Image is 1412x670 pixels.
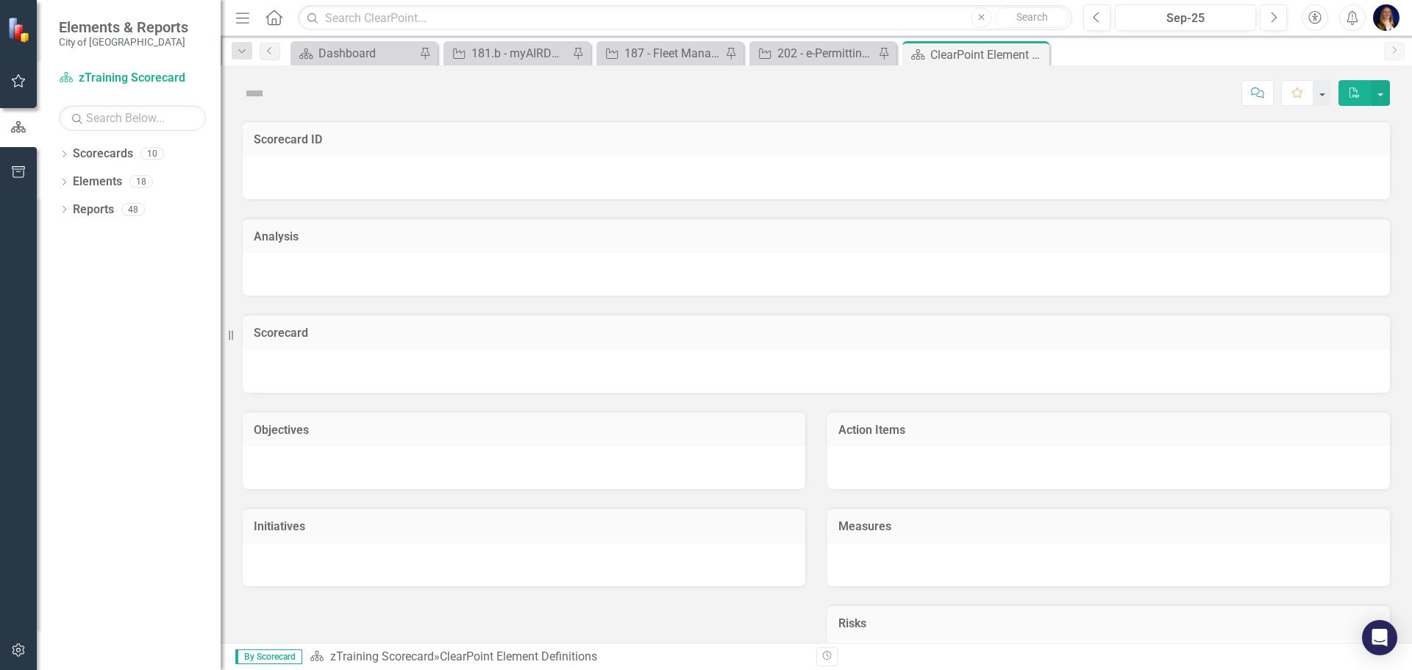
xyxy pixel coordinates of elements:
[73,146,133,163] a: Scorecards
[59,18,188,36] span: Elements & Reports
[73,202,114,218] a: Reports
[995,7,1069,28] button: Search
[838,520,1379,533] h3: Measures
[838,617,1379,630] h3: Risks
[1016,11,1048,23] span: Search
[1120,10,1251,27] div: Sep-25
[930,46,1046,64] div: ClearPoint Element Definitions
[59,70,206,87] a: zTraining Scorecard
[318,44,416,63] div: Dashboard
[73,174,122,190] a: Elements
[440,649,597,663] div: ClearPoint Element Definitions
[1362,620,1397,655] div: Open Intercom Messenger
[235,649,302,664] span: By Scorecard
[298,5,1072,31] input: Search ClearPoint...
[59,36,188,48] small: City of [GEOGRAPHIC_DATA]
[254,424,794,437] h3: Objectives
[600,44,721,63] a: 187 - Fleet Management
[471,44,568,63] div: 181.b - myAIRDRIE redevelopment
[254,520,794,533] h3: Initiatives
[777,44,874,63] div: 202 - e-Permitting Planning
[624,44,721,63] div: 187 - Fleet Management
[254,133,1379,146] h3: Scorecard ID
[7,16,33,42] img: ClearPoint Strategy
[121,203,145,215] div: 48
[294,44,416,63] a: Dashboard
[59,105,206,131] input: Search Below...
[129,176,153,188] div: 18
[447,44,568,63] a: 181.b - myAIRDRIE redevelopment
[838,424,1379,437] h3: Action Items
[254,230,1379,243] h3: Analysis
[330,649,434,663] a: zTraining Scorecard
[243,82,266,105] img: Not Defined
[1115,4,1256,31] button: Sep-25
[753,44,874,63] a: 202 - e-Permitting Planning
[254,327,1379,340] h3: Scorecard
[1373,4,1399,31] img: Erin Busby
[310,649,805,666] div: »
[140,148,164,160] div: 10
